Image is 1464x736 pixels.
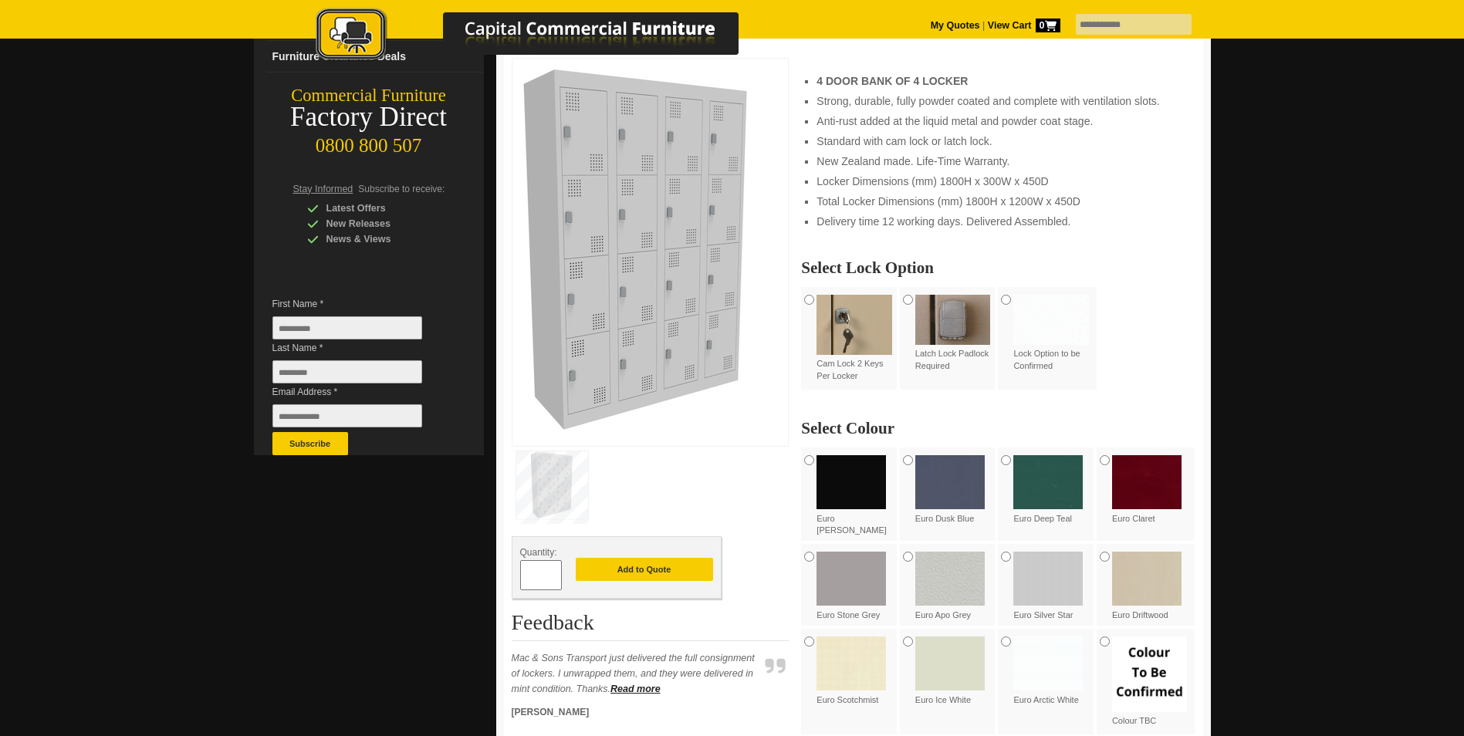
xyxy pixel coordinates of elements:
input: Email Address * [272,404,422,427]
li: Delivery time 12 working days. Delivered Assembled. [817,214,1179,229]
img: Euro Arctic White [1013,636,1083,690]
img: Capital Commercial Furniture Logo [273,8,813,64]
img: Euro Apo Grey [915,552,985,606]
div: Factory Direct [254,106,484,128]
a: Furniture Clearance Deals [266,41,484,73]
span: First Name * [272,296,445,312]
li: New Zealand made. Life-Time Warranty. [817,154,1179,169]
label: Euro Claret [1112,455,1188,525]
input: Last Name * [272,360,422,383]
img: Euro Driftwood [1112,552,1182,606]
label: Euro Driftwood [1112,552,1188,621]
p: Mac & Sons Transport just delivered the full consignment of lockers. I unwrapped them, and they w... [512,650,759,697]
label: Euro Deep Teal [1013,455,1089,525]
li: Anti-rust added at the liquid metal and powder coat stage. [817,113,1179,129]
div: Commercial Furniture [254,85,484,106]
img: Colour TBC [1112,636,1188,712]
li: Locker Dimensions (mm) 1800H x 300W x 450D [817,174,1179,189]
a: View Cart0 [985,20,1060,31]
img: Euro Dusk Blue [915,455,985,509]
a: Capital Commercial Furniture Logo [273,8,813,69]
li: Total Locker Dimensions (mm) 1800H x 1200W x 450D [817,194,1179,209]
div: Latest Offers [307,201,454,216]
h2: Feedback [512,611,789,641]
h2: Select Colour [801,420,1195,436]
a: Read more [610,684,661,694]
h2: Select Lock Option [801,260,1195,275]
img: Euro Silver Star [1013,552,1083,606]
label: Lock Option to be Confirmed [1013,295,1089,372]
label: Colour TBC [1112,636,1188,727]
span: Last Name * [272,340,445,356]
input: First Name * [272,316,422,339]
label: Euro Stone Grey [817,552,892,621]
a: My Quotes [931,20,980,31]
label: Euro Silver Star [1013,552,1089,621]
img: Euro Deep Teal [1013,455,1083,509]
li: Strong, durable, fully powder coated and complete with ventilation slots. [817,93,1179,109]
img: Euro Ice White [915,636,985,690]
span: Quantity: [520,547,557,558]
label: Euro Scotchmist [817,636,892,706]
img: NZ 4 Door Bank of 4 Locker 300mm [520,66,752,434]
div: News & Views [307,231,454,247]
label: Cam Lock 2 Keys Per Locker [817,295,892,382]
div: New Releases [307,216,454,231]
img: Latch Lock Padlock Required [915,295,991,345]
span: Stay Informed [293,184,353,194]
img: Lock Option to be Confirmed [1013,295,1089,345]
strong: View Cart [988,20,1060,31]
button: Subscribe [272,432,348,455]
label: Latch Lock Padlock Required [915,295,991,372]
img: Euro Stone Grey [817,552,886,606]
span: Email Address * [272,384,445,400]
p: [PERSON_NAME] [512,704,759,720]
img: Euro Matt Black [817,455,886,509]
img: Cam Lock 2 Keys Per Locker [817,295,892,355]
li: Standard with cam lock or latch lock. [817,133,1179,149]
label: Euro [PERSON_NAME] [817,455,892,536]
label: Euro Apo Grey [915,552,991,621]
div: 0800 800 507 [254,127,484,157]
label: Euro Arctic White [1013,636,1089,706]
label: Euro Ice White [915,636,991,706]
span: 0 [1036,19,1060,32]
label: Euro Dusk Blue [915,455,991,525]
strong: 4 DOOR BANK OF 4 LOCKER [817,75,968,87]
span: Subscribe to receive: [358,184,445,194]
img: Euro Scotchmist [817,636,886,690]
img: Euro Claret [1112,455,1182,509]
button: Add to Quote [576,558,713,581]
